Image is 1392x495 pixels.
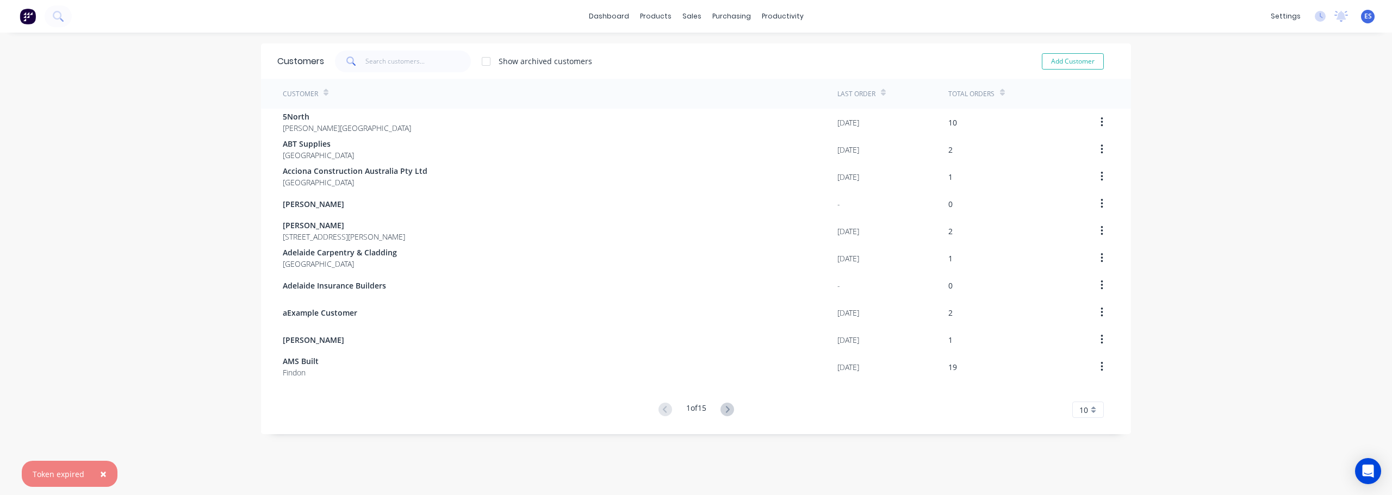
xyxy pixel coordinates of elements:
span: Adelaide Insurance Builders [283,280,386,291]
div: [DATE] [837,171,859,183]
span: [PERSON_NAME][GEOGRAPHIC_DATA] [283,122,411,134]
div: [DATE] [837,361,859,373]
input: Search customers... [365,51,471,72]
div: [DATE] [837,334,859,346]
span: [PERSON_NAME] [283,220,405,231]
div: Customer [283,89,318,99]
div: productivity [756,8,809,24]
div: 19 [948,361,957,373]
span: aExample Customer [283,307,357,318]
button: Close [89,461,117,487]
div: Last Order [837,89,875,99]
div: 0 [948,198,953,210]
div: [DATE] [837,253,859,264]
span: AMS Built [283,355,319,367]
img: Factory [20,8,36,24]
div: 1 of 15 [686,402,706,418]
div: [DATE] [837,225,859,237]
span: [GEOGRAPHIC_DATA] [283,149,354,161]
span: [PERSON_NAME] [283,198,344,210]
div: Open Intercom Messenger [1355,458,1381,484]
div: Total Orders [948,89,995,99]
div: 10 [948,117,957,128]
span: × [100,466,107,481]
div: purchasing [707,8,756,24]
span: [GEOGRAPHIC_DATA] [283,258,397,270]
span: Acciona Construction Australia Pty Ltd [283,165,427,177]
div: [DATE] [837,144,859,155]
span: [PERSON_NAME] [283,334,344,346]
div: [DATE] [837,307,859,318]
div: 1 [948,334,953,346]
div: 2 [948,225,953,237]
span: ABT Supplies [283,138,354,149]
span: Findon [283,367,319,378]
div: - [837,280,840,291]
span: Adelaide Carpentry & Cladding [283,247,397,258]
div: products [635,8,677,24]
div: Show archived customers [499,55,592,67]
div: Customers [277,55,324,68]
span: [GEOGRAPHIC_DATA] [283,177,427,188]
span: ES [1364,11,1372,21]
div: sales [677,8,707,24]
span: 10 [1079,404,1088,416]
button: Add Customer [1042,53,1104,70]
a: dashboard [583,8,635,24]
div: 2 [948,307,953,318]
div: settings [1265,8,1306,24]
span: [STREET_ADDRESS][PERSON_NAME] [283,231,405,242]
div: Token expired [33,468,84,480]
div: 2 [948,144,953,155]
span: 5North [283,111,411,122]
div: 0 [948,280,953,291]
div: 1 [948,253,953,264]
div: 1 [948,171,953,183]
div: - [837,198,840,210]
div: [DATE] [837,117,859,128]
